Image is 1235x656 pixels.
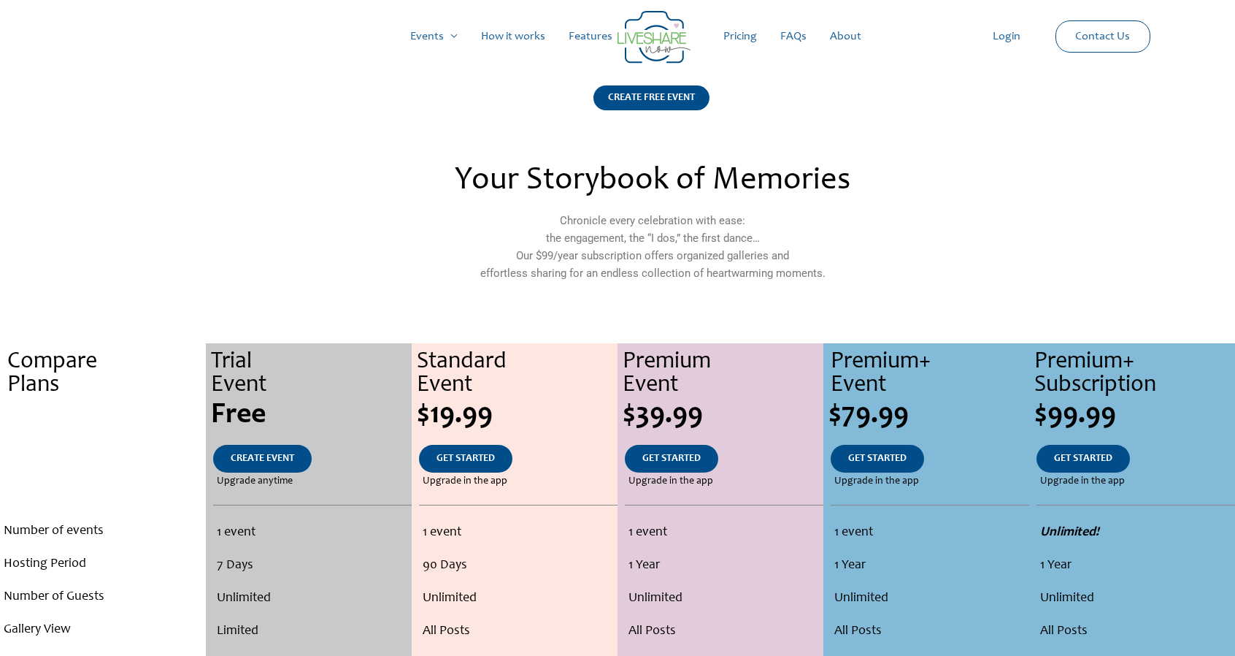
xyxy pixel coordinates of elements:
p: Chronicle every celebration with ease: the engagement, the “I dos,” the first dance… Our $99/year... [336,212,969,282]
li: 7 Days [217,549,407,582]
div: $79.99 [828,401,1029,430]
li: All Posts [423,615,614,648]
a: Events [399,13,469,60]
div: Trial Event [211,351,412,397]
li: 1 event [628,516,820,549]
span: Upgrade in the app [628,473,713,490]
h2: Your Storybook of Memories [336,165,969,197]
a: Contact Us [1063,21,1142,52]
div: Premium+ Subscription [1034,351,1235,397]
div: $19.99 [417,401,617,430]
div: $99.99 [1034,401,1235,430]
a: CREATE FREE EVENT [593,85,709,129]
div: Standard Event [417,351,617,397]
li: Unlimited [423,582,614,615]
li: All Posts [1040,615,1231,648]
span: . [99,401,107,430]
li: 1 event [217,516,407,549]
span: Upgrade in the app [1040,473,1125,490]
li: All Posts [628,615,820,648]
li: All Posts [834,615,1026,648]
div: Free [211,401,412,430]
span: GET STARTED [436,454,495,464]
div: Premium+ Event [831,351,1029,397]
span: Upgrade in the app [423,473,507,490]
span: . [101,454,104,464]
strong: Unlimited! [1040,526,1099,539]
div: CREATE FREE EVENT [593,85,709,110]
a: How it works [469,13,557,60]
div: Compare Plans [7,351,206,397]
li: 1 Year [628,549,820,582]
a: CREATE EVENT [213,445,312,473]
span: CREATE EVENT [231,454,294,464]
li: Limited [217,615,407,648]
span: Upgrade anytime [217,473,293,490]
li: Hosting Period [4,548,202,581]
li: 1 Year [1040,549,1231,582]
img: Group 14 | Live Photo Slideshow for Events | Create Free Events Album for Any Occasion [617,11,690,64]
span: Upgrade in the app [834,473,919,490]
a: . [84,445,122,473]
div: Premium Event [623,351,823,397]
a: GET STARTED [625,445,718,473]
span: . [101,476,104,487]
a: GET STARTED [1036,445,1130,473]
li: 1 event [834,516,1026,549]
a: FAQs [769,13,818,60]
li: Unlimited [1040,582,1231,615]
nav: Site Navigation [26,13,1209,60]
li: 1 event [423,516,614,549]
li: Unlimited [217,582,407,615]
span: GET STARTED [1054,454,1112,464]
li: Unlimited [628,582,820,615]
li: Number of events [4,515,202,548]
li: 1 Year [834,549,1026,582]
a: GET STARTED [419,445,512,473]
div: $39.99 [623,401,823,430]
span: GET STARTED [642,454,701,464]
a: GET STARTED [831,445,924,473]
span: GET STARTED [848,454,907,464]
a: About [818,13,873,60]
li: Number of Guests [4,581,202,614]
li: Gallery View [4,614,202,647]
li: 90 Days [423,549,614,582]
a: Login [981,13,1032,60]
a: Features [557,13,624,60]
li: Unlimited [834,582,1026,615]
a: Pricing [712,13,769,60]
